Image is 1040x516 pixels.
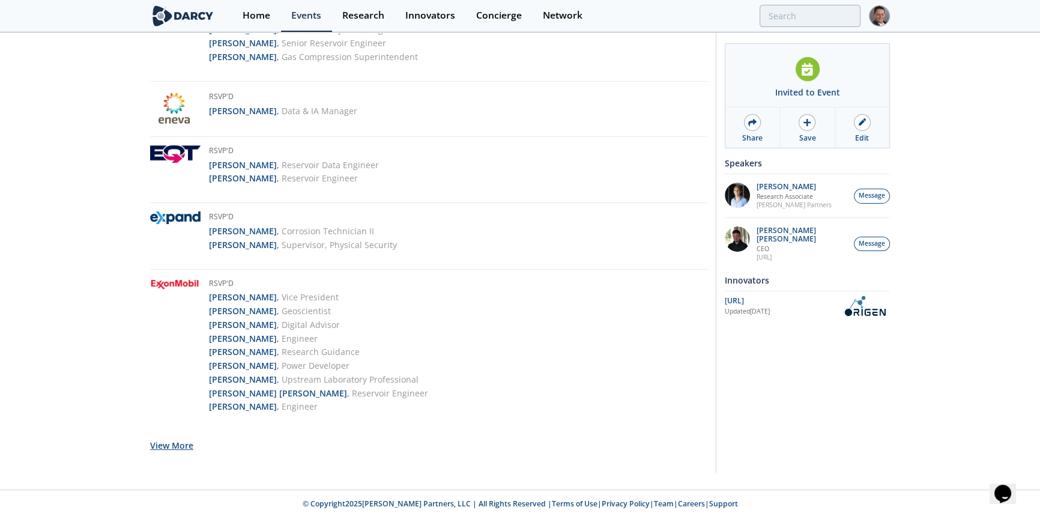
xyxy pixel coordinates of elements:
[277,374,279,385] span: ,
[150,90,201,128] img: Eneva
[760,5,860,27] input: Advanced Search
[277,51,279,62] span: ,
[282,37,386,49] span: Senior Reservoir Engineer
[277,319,279,330] span: ,
[282,225,374,237] span: Corrosion Technician II
[291,11,321,20] div: Events
[209,278,428,291] h5: RSVP'd
[709,499,738,509] a: Support
[775,86,840,99] div: Invited to Event
[209,225,277,237] strong: [PERSON_NAME]
[282,24,392,35] span: Senior I&E Project Manager
[209,319,277,330] strong: [PERSON_NAME]
[277,105,279,117] span: ,
[757,244,848,253] p: CEO
[209,24,277,35] strong: [PERSON_NAME]
[209,333,277,344] strong: [PERSON_NAME]
[277,24,279,35] span: ,
[209,105,277,117] strong: [PERSON_NAME]
[839,296,890,317] img: OriGen.AI
[602,499,650,509] a: Privacy Policy
[209,305,277,317] strong: [PERSON_NAME]
[757,183,832,191] p: [PERSON_NAME]
[476,11,522,20] div: Concierge
[277,172,279,184] span: ,
[855,133,869,144] div: Edit
[277,333,279,344] span: ,
[543,11,582,20] div: Network
[725,226,750,252] img: 20112e9a-1f67-404a-878c-a26f1c79f5da
[209,387,347,399] strong: [PERSON_NAME] [PERSON_NAME]
[757,192,832,201] p: Research Associate
[277,37,279,49] span: ,
[277,346,279,357] span: ,
[209,211,397,225] h5: RSVP'd
[209,360,277,371] strong: [PERSON_NAME]
[405,11,455,20] div: Innovators
[277,225,279,237] span: ,
[654,499,674,509] a: Team
[678,499,705,509] a: Careers
[209,239,277,250] strong: [PERSON_NAME]
[342,11,384,20] div: Research
[282,374,419,385] span: Upstream Laboratory Professional
[209,159,277,171] strong: [PERSON_NAME]
[282,401,318,412] span: Engineer
[282,333,318,344] span: Engineer
[150,211,201,224] img: Expand Energy
[352,387,428,399] span: Reservoir Engineer
[209,291,277,303] strong: [PERSON_NAME]
[277,239,279,250] span: ,
[282,346,360,357] span: Research Guidance
[725,153,890,174] div: Speakers
[282,172,358,184] span: Reservoir Engineer
[209,91,357,105] h5: RSVP'd
[282,360,349,371] span: Power Developer
[150,278,201,290] img: ExxonMobil Corporation
[990,468,1028,504] iframe: chat widget
[209,346,277,357] strong: [PERSON_NAME]
[209,51,277,62] strong: [PERSON_NAME]
[725,307,839,317] div: Updated [DATE]
[277,159,279,171] span: ,
[854,237,890,252] button: Message
[725,296,839,306] div: [URL]
[282,239,397,250] span: Supervisor, Physical Security
[209,172,277,184] strong: [PERSON_NAME]
[859,239,885,249] span: Message
[742,133,763,144] div: Share
[725,270,890,291] div: Innovators
[277,401,279,412] span: ,
[282,51,418,62] span: Gas Compression Superintendent
[277,305,279,317] span: ,
[209,145,379,159] h5: RSVP'd
[277,291,279,303] span: ,
[869,5,890,26] img: Profile
[282,319,340,330] span: Digital Advisor
[150,5,216,26] img: logo-wide.svg
[282,105,357,117] span: Data & IA Manager
[757,253,848,261] p: [URL]
[799,133,815,144] div: Save
[552,499,597,509] a: Terms of Use
[835,108,889,148] a: Edit
[209,374,277,385] strong: [PERSON_NAME]
[854,189,890,204] button: Message
[282,305,331,317] span: Geoscientist
[757,201,832,209] p: [PERSON_NAME] Partners
[209,37,277,49] strong: [PERSON_NAME]
[209,401,277,412] strong: [PERSON_NAME]
[725,296,890,317] a: [URL] Updated[DATE] OriGen.AI
[76,499,964,509] p: © Copyright 2025 [PERSON_NAME] Partners, LLC | All Rights Reserved | | | | |
[243,11,270,20] div: Home
[757,226,848,243] p: [PERSON_NAME] [PERSON_NAME]
[859,191,885,201] span: Message
[347,387,349,399] span: ,
[150,145,201,163] img: EQT Corporation
[277,360,279,371] span: ,
[282,159,379,171] span: Reservoir Data Engineer
[725,183,750,208] img: 1EXUV5ipS3aUf9wnAL7U
[282,291,339,303] span: Vice President
[150,431,193,460] button: load more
